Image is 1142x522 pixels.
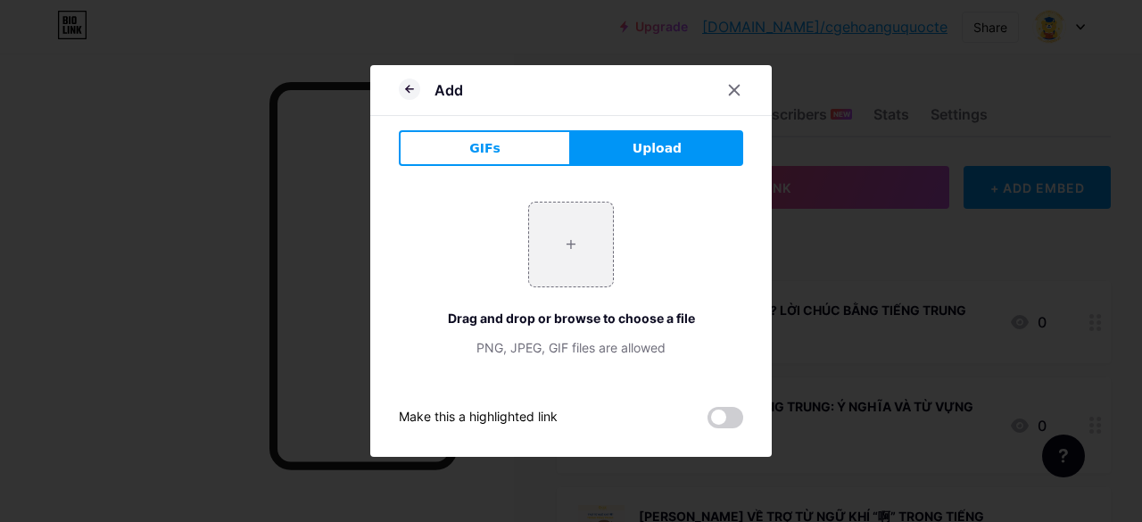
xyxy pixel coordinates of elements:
span: Upload [633,139,682,158]
div: Make this a highlighted link [399,407,558,428]
button: Upload [571,130,743,166]
div: PNG, JPEG, GIF files are allowed [399,338,743,357]
span: GIFs [469,139,501,158]
button: GIFs [399,130,571,166]
div: Drag and drop or browse to choose a file [399,309,743,327]
div: Add [434,79,463,101]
